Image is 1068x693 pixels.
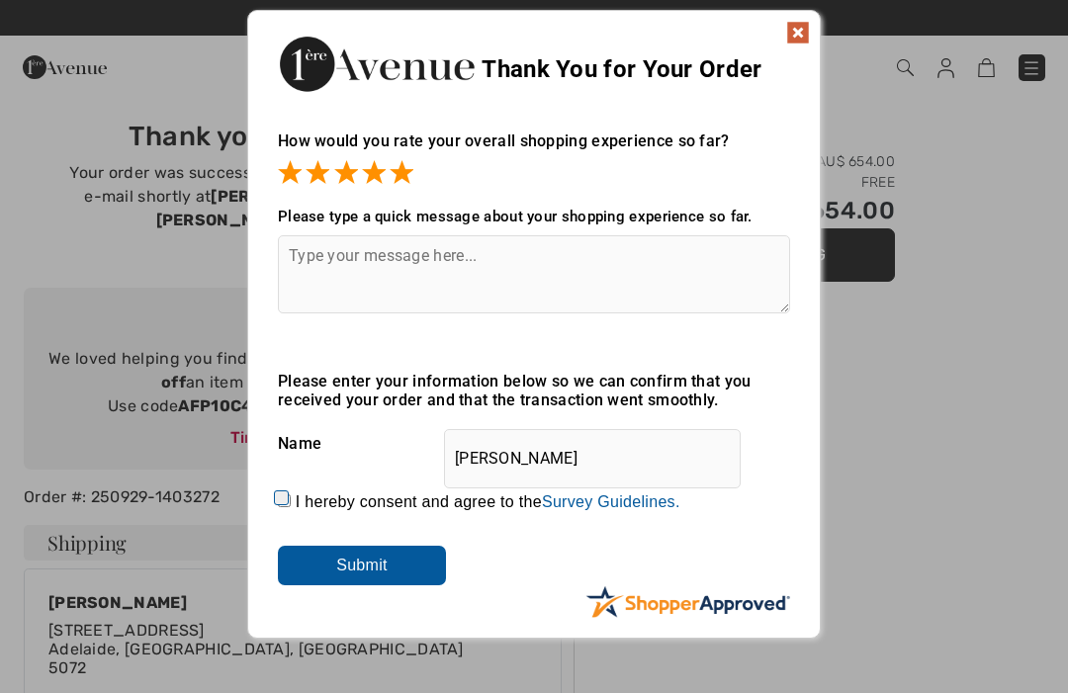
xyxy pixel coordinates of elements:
[278,31,476,97] img: Thank You for Your Order
[278,112,790,188] div: How would you rate your overall shopping experience so far?
[542,493,680,510] a: Survey Guidelines.
[278,372,790,409] div: Please enter your information below so we can confirm that you received your order and that the t...
[786,21,810,44] img: x
[278,208,790,225] div: Please type a quick message about your shopping experience so far.
[278,419,790,469] div: Name
[278,546,446,585] input: Submit
[296,493,680,511] label: I hereby consent and agree to the
[482,55,761,83] span: Thank You for Your Order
